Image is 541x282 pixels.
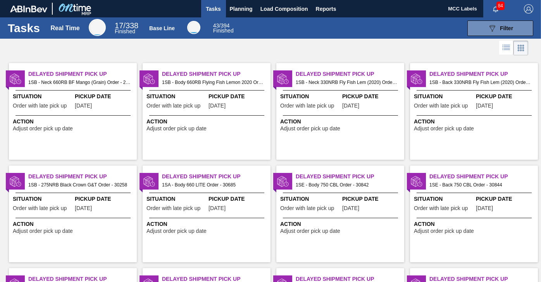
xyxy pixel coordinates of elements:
img: status [143,176,155,187]
span: Order with late pick up [414,205,468,211]
span: 1SB - Neck 660RB BF Mango (Grain) Order - 29702 [28,78,131,87]
span: 08/20/2025 [476,205,493,211]
div: Base Line [187,21,200,34]
span: Order with late pick up [146,103,200,109]
span: / 338 [115,21,138,30]
img: status [10,73,21,85]
span: Pickup Date [75,195,135,203]
span: Situation [13,92,73,101]
div: Real Time [89,19,106,36]
button: Notifications [483,3,508,14]
span: Pickup Date [342,195,402,203]
h1: Tasks [8,24,40,32]
span: 07/30/2025 [75,205,92,211]
span: Delayed Shipment Pick Up [296,173,404,181]
span: Reports [316,4,336,14]
span: Pickup Date [75,92,135,101]
span: Pickup Date [476,195,536,203]
span: Situation [146,195,207,203]
span: Pickup Date [476,92,536,101]
img: status [143,73,155,85]
span: 84 [496,2,505,10]
span: Planning [230,4,253,14]
img: status [411,176,422,187]
span: 1SB - Neck 330NRB Fly Fish Lem (2020) Order - 29745 [296,78,398,87]
span: 1SB - Body 660RB Flying Fish Lemon 2020 Order - 29943 [162,78,264,87]
span: Action [280,118,402,126]
div: Real Time [115,22,138,34]
div: Base Line [149,25,175,31]
span: Delayed Shipment Pick Up [162,70,270,78]
span: Order with late pick up [13,205,67,211]
img: status [411,73,422,85]
img: status [277,73,289,85]
span: 1SE - Back 750 CBL Order - 30844 [429,181,532,189]
img: TNhmsLtSVTkK8tSr43FrP2fwEKptu5GPRR3wAAAABJRU5ErkJggg== [10,5,47,12]
span: 07/12/2025 [476,103,493,109]
span: Delayed Shipment Pick Up [429,173,538,181]
span: Adjust order pick up date [280,228,340,234]
span: Delayed Shipment Pick Up [429,70,538,78]
span: Finished [213,27,234,34]
span: 08/15/2025 [208,205,226,211]
span: 1SB - 275NRB Black Crown G&T Order - 30258 [28,181,131,189]
span: Action [13,118,135,126]
span: Situation [280,195,340,203]
span: Pickup Date [208,92,269,101]
span: 17 [115,21,123,30]
button: Filter [467,21,533,36]
div: Real Time [50,25,79,32]
span: Action [13,220,135,228]
span: Action [146,220,269,228]
span: Adjust order pick up date [13,228,73,234]
img: status [10,176,21,187]
span: Situation [414,195,474,203]
span: Action [280,220,402,228]
img: status [277,176,289,187]
span: Action [146,118,269,126]
span: Adjust order pick up date [414,228,474,234]
span: 07/07/2025 [75,103,92,109]
span: Adjust order pick up date [13,126,73,132]
span: Adjust order pick up date [146,126,207,132]
span: Order with late pick up [13,103,67,109]
span: Situation [13,195,73,203]
span: 1SA - Body 660 LITE Order - 30685 [162,181,264,189]
span: Adjust order pick up date [146,228,207,234]
span: Adjust order pick up date [414,126,474,132]
span: Tasks [205,4,222,14]
div: Card Vision [513,41,528,55]
span: 07/17/2025 [208,103,226,109]
span: Load Composition [260,4,308,14]
span: Order with late pick up [280,205,334,211]
span: Order with late pick up [414,103,468,109]
span: Finished [115,28,135,34]
span: Delayed Shipment Pick Up [28,70,137,78]
span: 08/20/2025 [342,205,359,211]
span: Action [414,220,536,228]
span: 1SB - Back 330NRB Fly Fish Lem (2020) Order - 29743 [429,78,532,87]
span: Adjust order pick up date [280,126,340,132]
span: Delayed Shipment Pick Up [296,70,404,78]
img: Logout [524,4,533,14]
span: Order with late pick up [280,103,334,109]
div: Base Line [213,23,234,33]
span: Filter [500,25,513,31]
span: 1SE - Body 750 CBL Order - 30842 [296,181,398,189]
span: / 394 [213,22,230,29]
span: Pickup Date [208,195,269,203]
span: Situation [146,92,207,101]
span: 43 [213,22,219,29]
span: Situation [414,92,474,101]
span: Delayed Shipment Pick Up [28,173,137,181]
span: Situation [280,92,340,101]
span: Pickup Date [342,92,402,101]
span: Order with late pick up [146,205,200,211]
span: 07/12/2025 [342,103,359,109]
div: List Vision [499,41,513,55]
span: Action [414,118,536,126]
span: Delayed Shipment Pick Up [162,173,270,181]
